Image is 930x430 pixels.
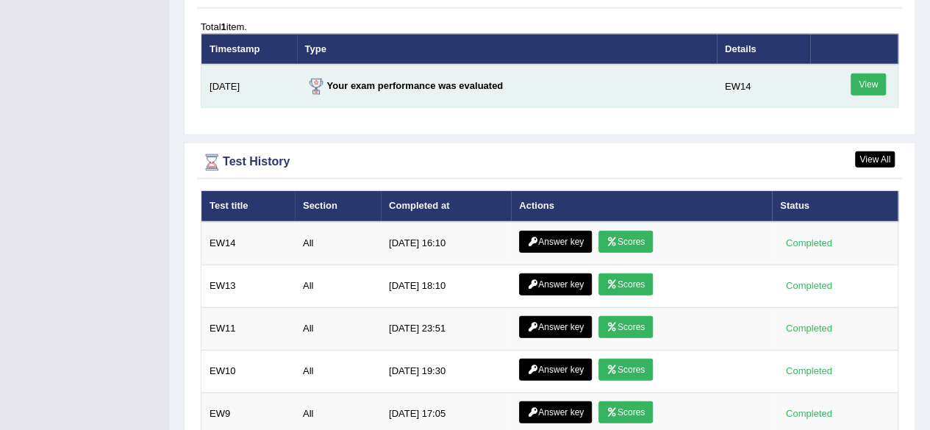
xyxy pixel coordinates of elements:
th: Timestamp [201,34,297,65]
a: Answer key [519,359,592,381]
td: EW11 [201,307,295,350]
td: [DATE] [201,65,297,108]
th: Completed at [381,191,511,222]
a: View All [855,151,895,168]
th: Status [772,191,898,222]
div: Completed [780,406,837,422]
a: Scores [598,316,653,338]
th: Type [297,34,717,65]
td: [DATE] 19:30 [381,350,511,393]
td: EW13 [201,265,295,307]
td: [DATE] 16:10 [381,222,511,265]
div: Completed [780,364,837,379]
a: Scores [598,359,653,381]
td: All [295,222,381,265]
div: Completed [780,236,837,251]
a: Scores [598,401,653,423]
td: EW14 [717,65,810,108]
a: Scores [598,273,653,295]
td: EW10 [201,350,295,393]
a: Answer key [519,231,592,253]
td: [DATE] 23:51 [381,307,511,350]
div: Total item. [201,20,898,34]
th: Actions [511,191,772,222]
td: All [295,350,381,393]
th: Section [295,191,381,222]
div: Completed [780,321,837,337]
a: Answer key [519,401,592,423]
a: Answer key [519,273,592,295]
td: EW14 [201,222,295,265]
td: [DATE] 18:10 [381,265,511,307]
div: Completed [780,279,837,294]
strong: Your exam performance was evaluated [305,80,504,91]
a: View [851,74,886,96]
td: All [295,307,381,350]
th: Test title [201,191,295,222]
div: Test History [201,151,898,173]
th: Details [717,34,810,65]
a: Scores [598,231,653,253]
b: 1 [221,21,226,32]
a: Answer key [519,316,592,338]
td: All [295,265,381,307]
